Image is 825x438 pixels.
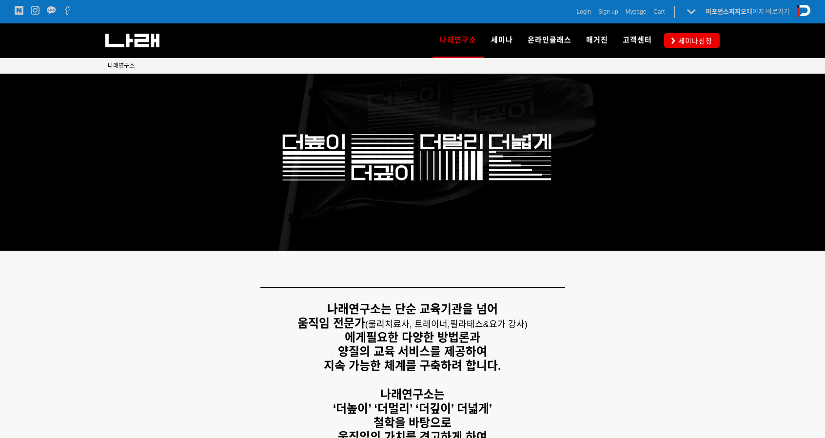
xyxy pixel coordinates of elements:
[653,7,665,17] a: Cart
[373,416,452,429] strong: 철학을 바탕으로
[579,23,615,58] a: 매거진
[324,359,501,372] strong: 지속 가능한 체계를 구축하려 합니다.
[327,302,498,316] strong: 나래연구소는 단순 교육기관을 넘어
[108,61,135,71] a: 나래연구소
[366,331,480,344] strong: 필요한 다양한 방법론과
[108,62,135,69] span: 나래연구소
[706,8,746,15] strong: 퍼포먼스피지오
[368,319,450,329] span: 물리치료사, 트레이너,
[365,319,450,329] span: (
[664,33,720,47] a: 세미나신청
[675,36,712,46] span: 세미나신청
[450,319,528,329] span: 필라테스&요가 강사)
[440,32,476,48] span: 나래연구소
[623,36,652,44] span: 고객센터
[432,23,484,58] a: 나래연구소
[528,36,571,44] span: 온라인클래스
[615,23,659,58] a: 고객센터
[586,36,608,44] span: 매거진
[333,402,492,415] strong: ‘더높이’ ‘더멀리’ ‘더깊이’ 더넓게’
[484,23,520,58] a: 세미나
[345,331,366,344] strong: 에게
[598,7,618,17] a: Sign up
[577,7,591,17] a: Login
[380,388,445,401] strong: 나래연구소는
[338,345,487,358] strong: 양질의 교육 서비스를 제공하여
[626,7,647,17] a: Mypage
[706,8,789,15] a: 퍼포먼스피지오페이지 바로가기
[297,317,365,330] strong: 움직임 전문가
[491,36,513,44] span: 세미나
[520,23,579,58] a: 온라인클래스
